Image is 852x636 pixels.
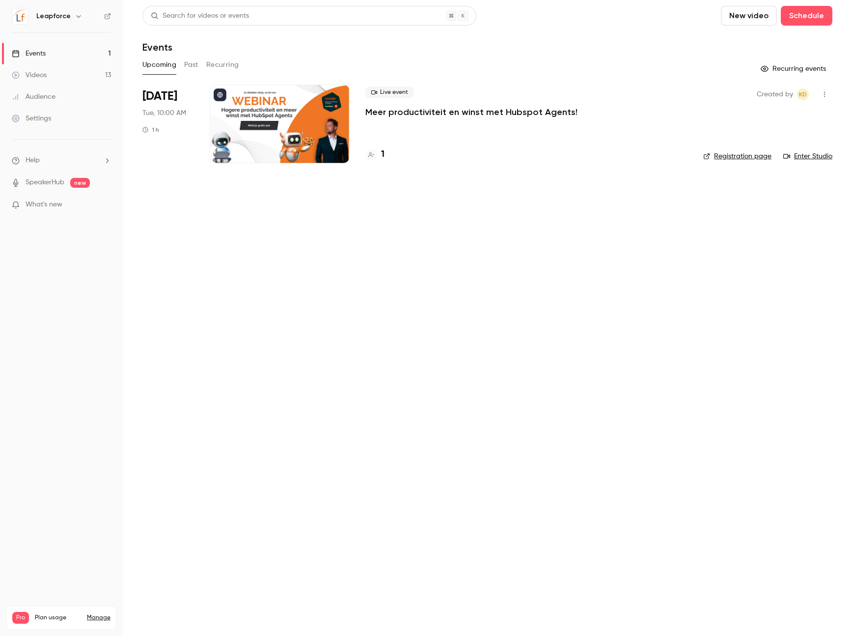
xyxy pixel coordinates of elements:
[12,92,55,102] div: Audience
[783,151,832,161] a: Enter Studio
[12,114,51,123] div: Settings
[206,57,239,73] button: Recurring
[703,151,771,161] a: Registration page
[12,612,29,624] span: Pro
[35,614,81,622] span: Plan usage
[87,614,110,622] a: Manage
[365,87,414,98] span: Live event
[721,6,777,26] button: New video
[142,85,194,163] div: Oct 21 Tue, 10:00 AM (Europe/Amsterdam)
[757,88,793,100] span: Created by
[12,70,47,80] div: Videos
[142,126,159,134] div: 1 h
[12,49,46,58] div: Events
[36,11,71,21] h6: Leapforce
[381,148,385,161] h4: 1
[26,155,40,166] span: Help
[756,61,832,77] button: Recurring events
[781,6,832,26] button: Schedule
[365,106,577,118] a: Meer productiviteit en winst met Hubspot Agents!
[12,8,28,24] img: Leapforce
[184,57,198,73] button: Past
[12,155,111,166] li: help-dropdown-opener
[797,88,809,100] span: Koen Dorreboom
[142,88,177,104] span: [DATE]
[26,200,62,210] span: What's new
[365,148,385,161] a: 1
[142,41,172,53] h1: Events
[151,11,249,21] div: Search for videos or events
[142,57,176,73] button: Upcoming
[799,88,807,100] span: KD
[142,108,186,118] span: Tue, 10:00 AM
[70,178,90,188] span: new
[99,201,111,209] iframe: Noticeable Trigger
[26,177,64,188] a: SpeakerHub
